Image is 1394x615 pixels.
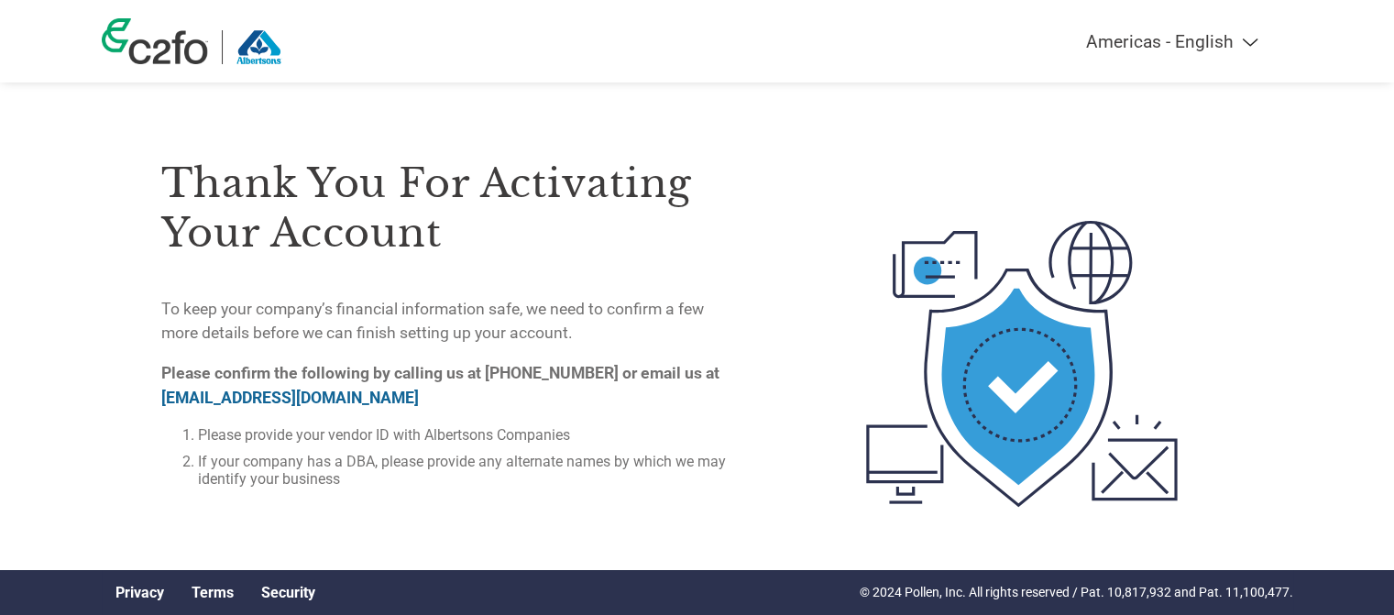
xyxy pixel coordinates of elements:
[833,119,1211,609] img: activated
[236,30,282,64] img: Albertsons Companies
[198,426,729,444] li: Please provide your vendor ID with Albertsons Companies
[161,364,719,406] strong: Please confirm the following by calling us at [PHONE_NUMBER] or email us at
[161,389,419,407] a: [EMAIL_ADDRESS][DOMAIN_NAME]
[198,453,729,488] li: If your company has a DBA, please provide any alternate names by which we may identify your business
[161,297,729,346] p: To keep your company’s financial information safe, we need to confirm a few more details before w...
[161,159,729,258] h3: Thank you for activating your account
[102,18,208,64] img: c2fo logo
[261,584,315,601] a: Security
[115,584,164,601] a: Privacy
[192,584,234,601] a: Terms
[860,583,1293,602] p: © 2024 Pollen, Inc. All rights reserved / Pat. 10,817,932 and Pat. 11,100,477.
